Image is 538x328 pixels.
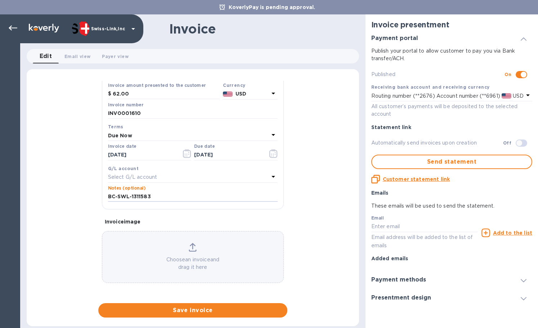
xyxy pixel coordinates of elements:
p: Emails [371,189,532,196]
span: Payer view [102,53,128,60]
span: USD [511,93,524,99]
img: Logo [29,24,59,32]
button: Save invoice [98,303,287,318]
h2: Invoice presentment [371,20,532,29]
input: $ Enter invoice amount [113,89,220,99]
label: Invoice number [108,103,143,107]
p: Publish your portal to allow customer to pay you via Bank transfer/ACH. [371,47,532,62]
span: Edit [40,51,52,61]
p: All customer’s payments will be deposited to the selected account [371,103,532,118]
span: Save invoice [104,306,282,315]
b: Due Now [108,133,132,138]
p: Choose an invoice and drag it here [102,256,283,271]
p: Published [371,71,505,78]
img: USD [502,93,511,98]
img: USD [223,92,233,97]
b: Receiving bank account and receiving currency [371,84,490,90]
h3: Payment methods [371,276,426,283]
p: Swiss-Link,Inc [91,26,127,31]
b: Off [503,140,511,146]
p: Select G/L account [108,173,157,181]
p: Invoice image [105,218,281,225]
label: Invoice amount presented to the customer [108,83,206,88]
p: Routing number (**2676) Account number (**6961) [371,92,500,100]
b: G/L account [108,166,139,171]
div: $ [108,89,113,99]
label: Invoice date [108,145,136,149]
p: These emails will be used to send the statement. [371,202,532,210]
p: Email address will be added to the list of emails [371,233,478,250]
span: Send statement [378,158,526,166]
p: KoverlyPay is pending approval. [225,4,319,11]
input: Enter email [371,221,478,232]
h1: Invoice [169,21,216,36]
h3: Payment portal [371,35,418,42]
b: USD [236,91,246,97]
label: Email [371,216,384,221]
input: Due date [194,150,262,160]
label: Notes (optional) [108,186,146,190]
b: On [505,72,511,77]
button: Send statement [371,155,532,169]
b: Currency [223,83,245,88]
input: Select date [108,150,176,160]
h3: Presentment design [371,294,431,301]
u: Add to the list [493,230,532,236]
input: Enter notes [108,191,278,202]
p: Added emails [371,255,532,262]
p: Statement link [371,124,532,131]
u: Customer statement link [383,176,450,182]
b: Terms [108,124,124,129]
p: Automatically send invoices upon creation [371,139,503,147]
label: Due date [194,145,215,149]
span: Email view [64,53,90,60]
input: Enter invoice number [108,108,278,119]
